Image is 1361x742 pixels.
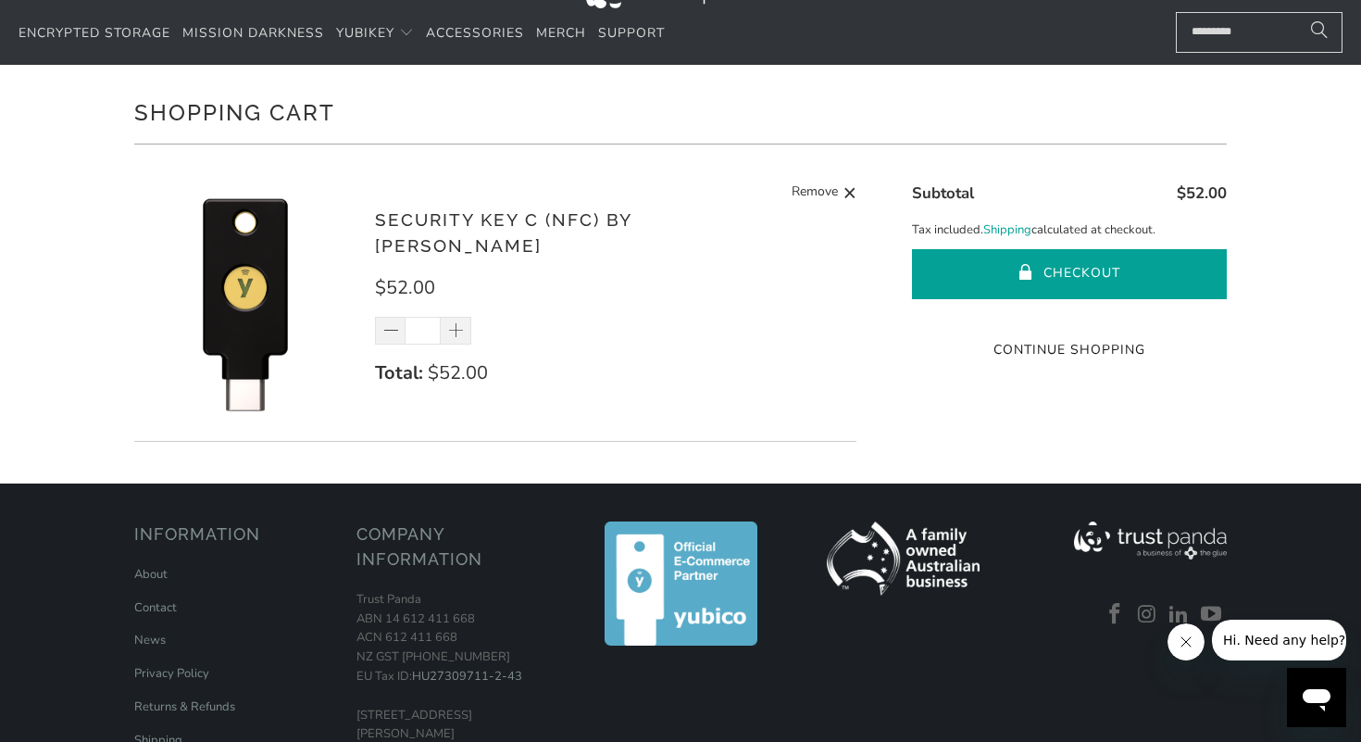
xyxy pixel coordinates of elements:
span: Support [598,24,665,42]
a: About [134,566,168,583]
iframe: Close message [1167,623,1205,660]
span: $52.00 [375,275,435,300]
button: Checkout [912,249,1227,299]
a: Trust Panda Australia on YouTube [1197,603,1225,627]
a: HU27309711-2-43 [412,668,522,685]
strong: Total: [375,360,423,385]
a: Privacy Policy [134,665,209,682]
a: Encrypted Storage [19,12,170,56]
a: Merch [536,12,586,56]
iframe: Message from company [1212,620,1346,660]
span: Merch [536,24,586,42]
a: Support [598,12,665,56]
input: Search... [1176,12,1342,53]
a: Returns & Refunds [134,698,235,715]
span: $52.00 [1177,182,1227,204]
a: Continue Shopping [912,340,1227,360]
a: Mission Darkness [182,12,324,56]
button: Search [1296,12,1342,53]
iframe: Button to launch messaging window [1287,668,1346,727]
span: Mission Darkness [182,24,324,42]
a: News [134,632,166,648]
nav: Translation missing: en.navigation.header.main_nav [19,12,665,56]
a: Remove [792,182,856,205]
a: Accessories [426,12,524,56]
a: Trust Panda Australia on LinkedIn [1166,603,1193,627]
span: Encrypted Storage [19,24,170,42]
a: Contact [134,599,177,616]
span: $52.00 [428,360,488,385]
a: Security Key C (NFC) by [PERSON_NAME] [375,209,631,257]
span: Accessories [426,24,524,42]
a: Shipping [983,220,1031,240]
img: Security Key C (NFC) by Yubico [134,191,356,413]
a: Trust Panda Australia on Instagram [1133,603,1161,627]
p: Tax included. calculated at checkout. [912,220,1227,240]
a: Trust Panda Australia on Facebook [1101,603,1129,627]
span: Remove [792,182,838,205]
h1: Shopping Cart [134,93,1227,130]
span: YubiKey [336,24,394,42]
summary: YubiKey [336,12,414,56]
span: Subtotal [912,182,974,204]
